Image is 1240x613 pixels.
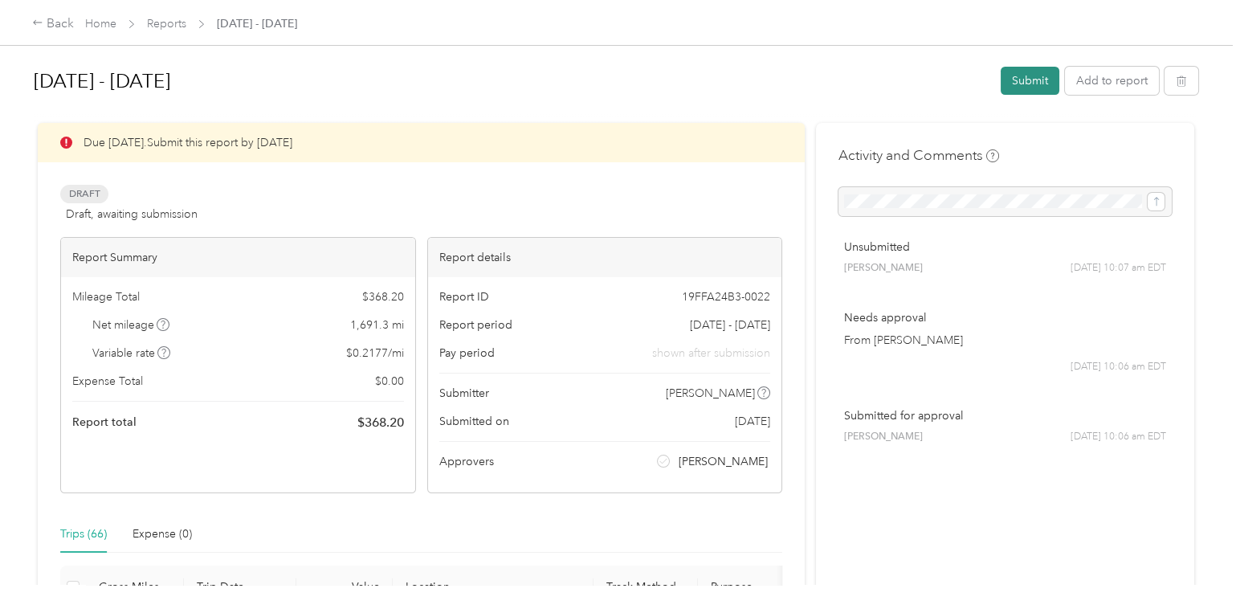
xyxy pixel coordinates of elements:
[679,453,768,470] span: [PERSON_NAME]
[34,62,989,100] h1: Aug 1 - 31, 2025
[32,14,74,34] div: Back
[1071,360,1166,374] span: [DATE] 10:06 am EDT
[350,317,404,333] span: 1,691.3 mi
[147,17,186,31] a: Reports
[357,413,404,432] span: $ 368.20
[439,317,512,333] span: Report period
[86,566,184,610] th: Gross Miles
[428,238,782,277] div: Report details
[184,566,296,610] th: Trip Date
[735,413,770,430] span: [DATE]
[593,566,698,610] th: Track Method
[393,566,593,610] th: Location
[92,317,170,333] span: Net mileage
[1150,523,1240,613] iframe: Everlance-gr Chat Button Frame
[133,525,192,543] div: Expense (0)
[844,309,1166,326] p: Needs approval
[1001,67,1059,95] button: Submit
[346,345,404,362] span: $ 0.2177 / mi
[1071,261,1166,276] span: [DATE] 10:07 am EDT
[690,317,770,333] span: [DATE] - [DATE]
[61,238,415,277] div: Report Summary
[1065,67,1159,95] button: Add to report
[72,288,140,305] span: Mileage Total
[296,566,393,610] th: Value
[439,453,494,470] span: Approvers
[72,373,143,390] span: Expense Total
[1071,430,1166,444] span: [DATE] 10:06 am EDT
[439,413,509,430] span: Submitted on
[439,345,495,362] span: Pay period
[38,123,805,162] div: Due [DATE]. Submit this report by [DATE]
[439,385,489,402] span: Submitter
[698,566,818,610] th: Purpose
[844,407,1166,424] p: Submitted for approval
[66,206,198,223] span: Draft, awaiting submission
[844,239,1166,255] p: Unsubmitted
[439,288,489,305] span: Report ID
[60,185,108,203] span: Draft
[682,288,770,305] span: 19FFA24B3-0022
[375,373,404,390] span: $ 0.00
[844,332,1166,349] p: From [PERSON_NAME]
[60,525,107,543] div: Trips (66)
[217,15,297,32] span: [DATE] - [DATE]
[92,345,171,362] span: Variable rate
[844,430,923,444] span: [PERSON_NAME]
[72,414,137,431] span: Report total
[85,17,116,31] a: Home
[844,261,923,276] span: [PERSON_NAME]
[838,145,999,166] h4: Activity and Comments
[666,385,755,402] span: [PERSON_NAME]
[652,345,770,362] span: shown after submission
[362,288,404,305] span: $ 368.20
